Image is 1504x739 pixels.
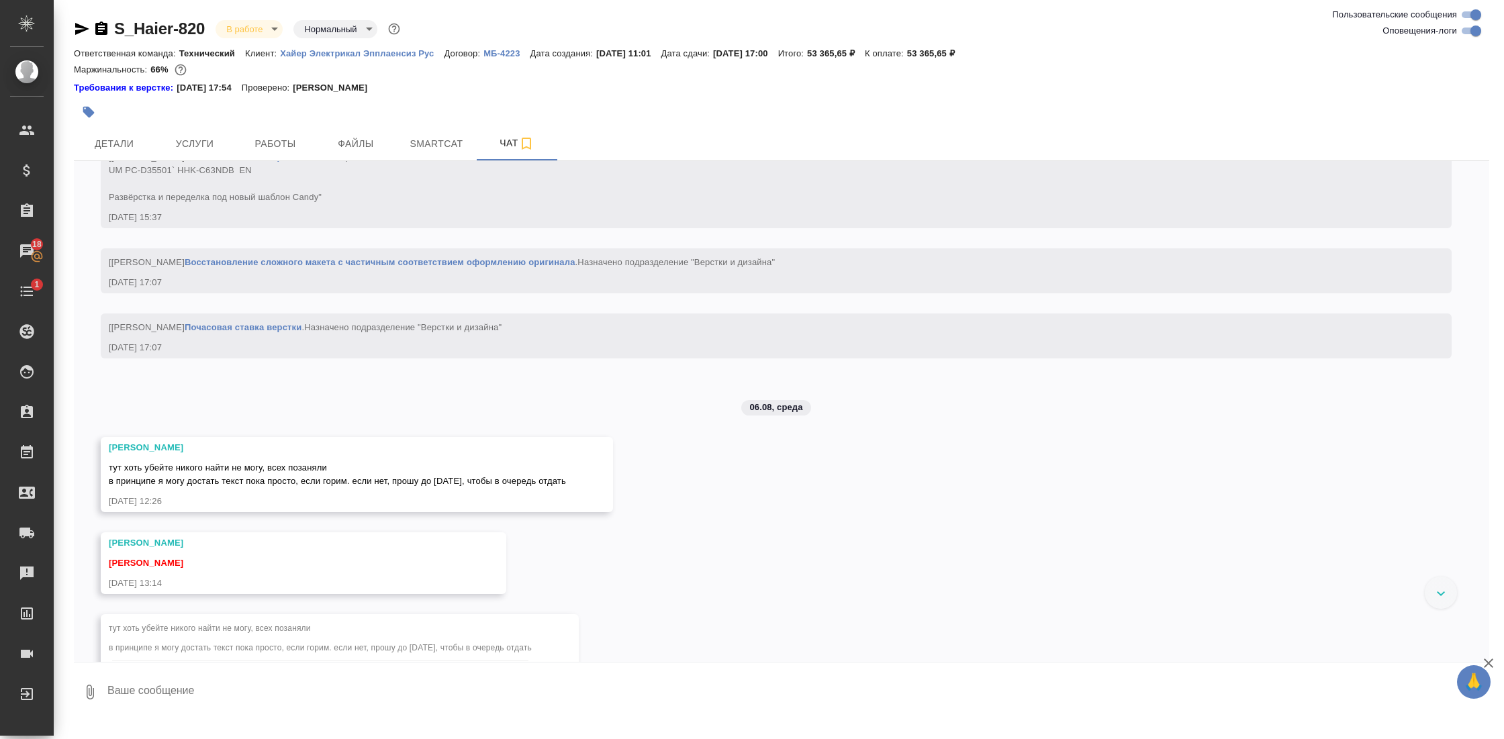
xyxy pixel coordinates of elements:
span: Назначено подразделение "Верстки и дизайна" [577,257,775,267]
button: Скопировать ссылку для ЯМессенджера [74,21,90,37]
button: 🙏 [1457,665,1491,699]
p: Клиент: [245,48,280,58]
p: [DATE] 17:00 [713,48,778,58]
span: Назначено подразделение "Верстки и дизайна" [304,322,502,332]
button: 15011.47 RUB; [172,61,189,79]
p: [DATE] 11:01 [596,48,661,58]
p: Ответственная команда: [74,48,179,58]
span: Smartcat [404,136,469,152]
div: Нажми, чтобы открыть папку с инструкцией [74,81,177,95]
a: Почасовая ставка верстки [185,322,302,332]
span: Чат [485,135,549,152]
p: 66% [150,64,171,75]
div: [PERSON_NAME] [109,441,566,454]
span: 🙏 [1462,668,1485,696]
p: Проверено: [242,81,293,95]
p: 53 365,65 ₽ [807,48,865,58]
p: Дата создания: [530,48,596,58]
button: В работе [222,23,267,35]
span: [[PERSON_NAME] . [109,322,502,332]
p: Технический [179,48,245,58]
div: [DATE] 17:07 [109,276,1405,289]
p: 53 365,65 ₽ [907,48,965,58]
p: Маржинальность: [74,64,150,75]
span: тут хоть убейте никого найти не могу, всех позаняли в принципе я могу достать текст пока просто, ... [109,462,566,486]
p: [PERSON_NAME] [293,81,377,95]
div: [PERSON_NAME] [109,536,459,550]
span: [[PERSON_NAME] . [109,257,775,267]
div: [DATE] 15:37 [109,211,1405,224]
p: Итого: [778,48,807,58]
button: Добавить тэг [74,97,103,127]
div: [DATE] 12:26 [109,495,566,508]
a: S_Haier-820 [114,19,205,38]
p: К оплате: [865,48,907,58]
p: Хайер Электрикал Эпплаенсиз Рус [280,48,444,58]
span: Детали [82,136,146,152]
a: 18 [3,234,50,268]
a: Требования к верстке: [74,81,177,95]
p: Дата сдачи: [661,48,713,58]
div: В работе [216,20,283,38]
button: Доп статусы указывают на важность/срочность заказа [385,20,403,38]
span: Файлы [324,136,388,152]
span: 1 [26,278,47,291]
p: 06.08, среда [749,401,802,414]
span: 18 [24,238,50,251]
div: [DATE] 17:07 [109,341,1405,354]
p: Договор: [444,48,483,58]
p: МБ-4223 [483,48,530,58]
span: Оповещения-логи [1382,24,1457,38]
span: тут хоть убейте никого найти не могу, всех позаняли в принципе я могу достать текст пока просто, ... [109,624,532,652]
span: [PERSON_NAME] [109,558,183,568]
div: [DATE] 13:14 [109,577,459,590]
a: Хайер Электрикал Эпплаенсиз Рус [280,47,444,58]
a: Восстановление сложного макета с частичным соответствием оформлению оригинала [185,257,575,267]
span: Пользовательские сообщения [1332,8,1457,21]
a: МБ-4223 [483,47,530,58]
svg: Подписаться [518,136,534,152]
button: Скопировать ссылку [93,21,109,37]
span: Работы [243,136,308,152]
span: Услуги [162,136,227,152]
p: [DATE] 17:54 [177,81,242,95]
a: 1 [3,275,50,308]
div: В работе [293,20,377,38]
button: Нормальный [300,23,361,35]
